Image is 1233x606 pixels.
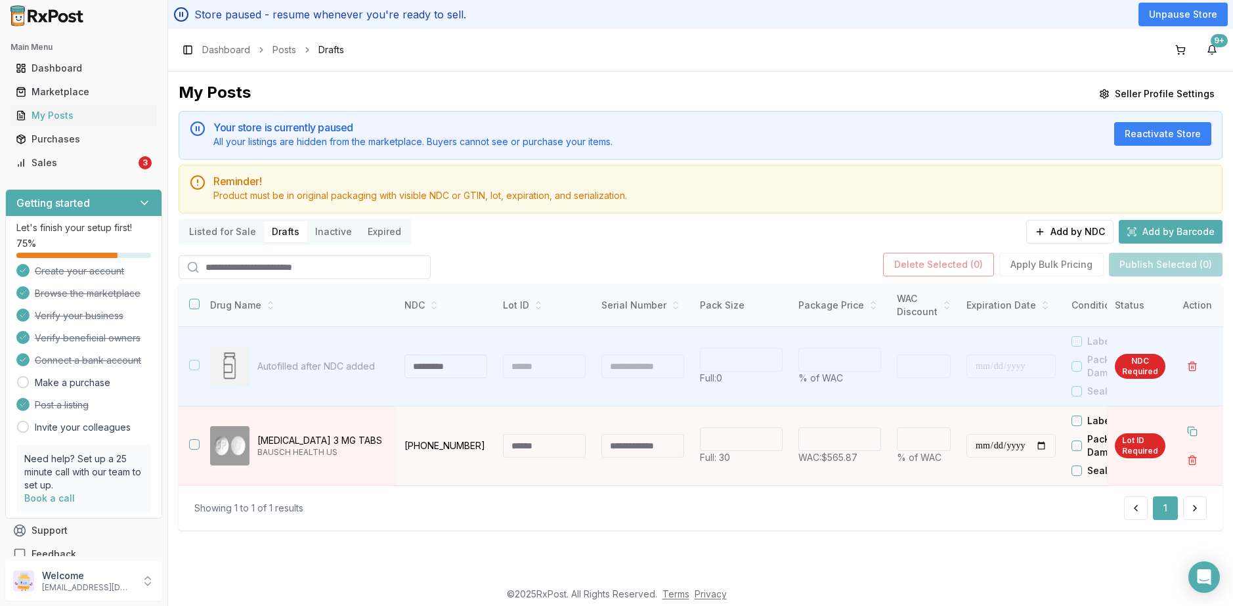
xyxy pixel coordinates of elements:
div: WAC Discount [897,292,951,318]
button: Add by NDC [1026,220,1114,244]
th: Condition [1064,284,1162,327]
div: Serial Number [601,299,684,312]
img: User avatar [13,571,34,592]
div: My Posts [16,109,152,122]
label: Seal Broken [1087,385,1142,398]
p: Store paused - resume whenever you're ready to sell. [194,7,466,22]
div: Product must be in original packaging with visible NDC or GTIN, lot, expiration, and serialization. [213,189,1211,202]
h2: Main Menu [11,42,157,53]
p: [PHONE_NUMBER] [404,439,487,452]
span: % of WAC [798,372,843,383]
button: Drafts [264,221,307,242]
button: Sales3 [5,152,162,173]
div: 3 [139,156,152,169]
a: Dashboard [202,43,250,56]
button: 9+ [1201,39,1222,60]
button: Unpause Store [1138,3,1228,26]
div: NDC [404,299,487,312]
a: Terms [662,588,689,599]
div: Marketplace [16,85,152,98]
div: All your listings are hidden from the marketplace. Buyers cannot see or purchase your items. [213,135,1104,148]
button: Expired [360,221,409,242]
button: Delete [1180,355,1204,378]
h5: Reminder! [213,176,1211,186]
span: Full: 30 [700,452,730,463]
button: Add by Barcode [1119,220,1222,244]
div: Drug Name [210,299,386,312]
span: Verify your business [35,309,123,322]
button: 1 [1153,496,1178,520]
div: Purchases [16,133,152,146]
button: My Posts [5,105,162,126]
div: Lot ID Required [1115,433,1165,458]
div: Lot ID [503,299,586,312]
nav: breadcrumb [202,43,344,56]
a: Privacy [695,588,727,599]
p: [MEDICAL_DATA] 3 MG TABS [257,434,386,447]
span: % of WAC [897,452,941,463]
h3: Getting started [16,195,90,211]
span: Feedback [32,548,76,561]
button: Inactive [307,221,360,242]
p: Need help? Set up a 25 minute call with our team to set up. [24,452,143,492]
label: Seal Broken [1087,464,1142,477]
p: [EMAIL_ADDRESS][DOMAIN_NAME] [42,582,133,593]
div: Dashboard [16,62,152,75]
a: Dashboard [11,56,157,80]
button: Dashboard [5,58,162,79]
button: Purchases [5,129,162,150]
div: 9+ [1211,34,1228,47]
button: Delete [1180,448,1204,472]
img: RxPost Logo [5,5,89,26]
img: Drug Image [210,347,249,386]
p: Welcome [42,569,133,582]
a: Purchases [11,127,157,151]
button: Duplicate [1180,420,1204,443]
th: Pack Size [692,284,790,327]
p: Let's finish your setup first! [16,221,151,234]
span: Full: 0 [700,372,722,383]
th: Status [1107,284,1173,327]
label: Label Residue [1087,414,1153,427]
th: Action [1173,284,1222,327]
label: Label Residue [1087,335,1153,348]
label: Package Damaged [1087,353,1162,379]
a: Marketplace [11,80,157,104]
a: Book a call [24,492,75,504]
a: Sales3 [11,151,157,175]
button: Reactivate Store [1114,122,1211,146]
div: My Posts [179,82,251,106]
span: Create your account [35,265,124,278]
span: Drafts [318,43,344,56]
button: Support [5,519,162,542]
a: Make a purchase [35,376,110,389]
button: Listed for Sale [181,221,264,242]
div: Showing 1 to 1 of 1 results [194,502,303,515]
span: Connect a bank account [35,354,141,367]
div: Sales [16,156,136,169]
p: Autofilled after NDC added [257,360,386,373]
p: BAUSCH HEALTH US [257,447,386,458]
div: Open Intercom Messenger [1188,561,1220,593]
img: Trulance 3 MG TABS [210,426,249,465]
span: Verify beneficial owners [35,332,141,345]
button: Feedback [5,542,162,566]
div: Expiration Date [966,299,1056,312]
a: Posts [272,43,296,56]
span: WAC: $565.87 [798,452,857,463]
span: Browse the marketplace [35,287,141,300]
span: 75 % [16,237,36,250]
div: NDC Required [1115,354,1165,379]
span: Post a listing [35,399,89,412]
button: Marketplace [5,81,162,102]
h5: Your store is currently paused [213,122,1104,133]
a: Invite your colleagues [35,421,131,434]
a: My Posts [11,104,157,127]
button: Seller Profile Settings [1091,82,1222,106]
label: Package Damaged [1087,433,1162,459]
div: Package Price [798,299,881,312]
